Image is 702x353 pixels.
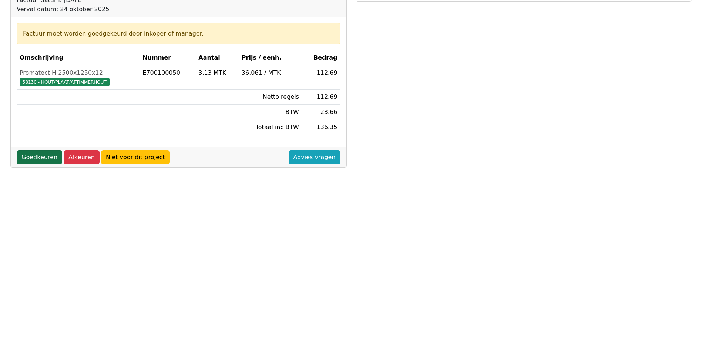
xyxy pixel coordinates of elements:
td: 112.69 [302,65,340,90]
td: BTW [239,105,302,120]
th: Nummer [140,50,195,65]
td: Netto regels [239,90,302,105]
th: Aantal [195,50,239,65]
a: Promatect H 2500x1250x1258130 - HOUT/PLAAT/AFTIMMERHOUT [20,68,137,86]
div: Factuur moet worden goedgekeurd door inkoper of manager. [23,29,334,38]
a: Afkeuren [64,150,100,164]
th: Omschrijving [17,50,140,65]
td: 23.66 [302,105,340,120]
div: 3.13 MTK [198,68,236,77]
a: Goedkeuren [17,150,62,164]
div: Promatect H 2500x1250x12 [20,68,137,77]
a: Niet voor dit project [101,150,170,164]
span: 58130 - HOUT/PLAAT/AFTIMMERHOUT [20,78,110,86]
td: 112.69 [302,90,340,105]
td: 136.35 [302,120,340,135]
td: Totaal inc BTW [239,120,302,135]
div: Verval datum: 24 oktober 2025 [17,5,222,14]
div: 36.061 / MTK [242,68,299,77]
a: Advies vragen [289,150,340,164]
th: Bedrag [302,50,340,65]
th: Prijs / eenh. [239,50,302,65]
td: E700100050 [140,65,195,90]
